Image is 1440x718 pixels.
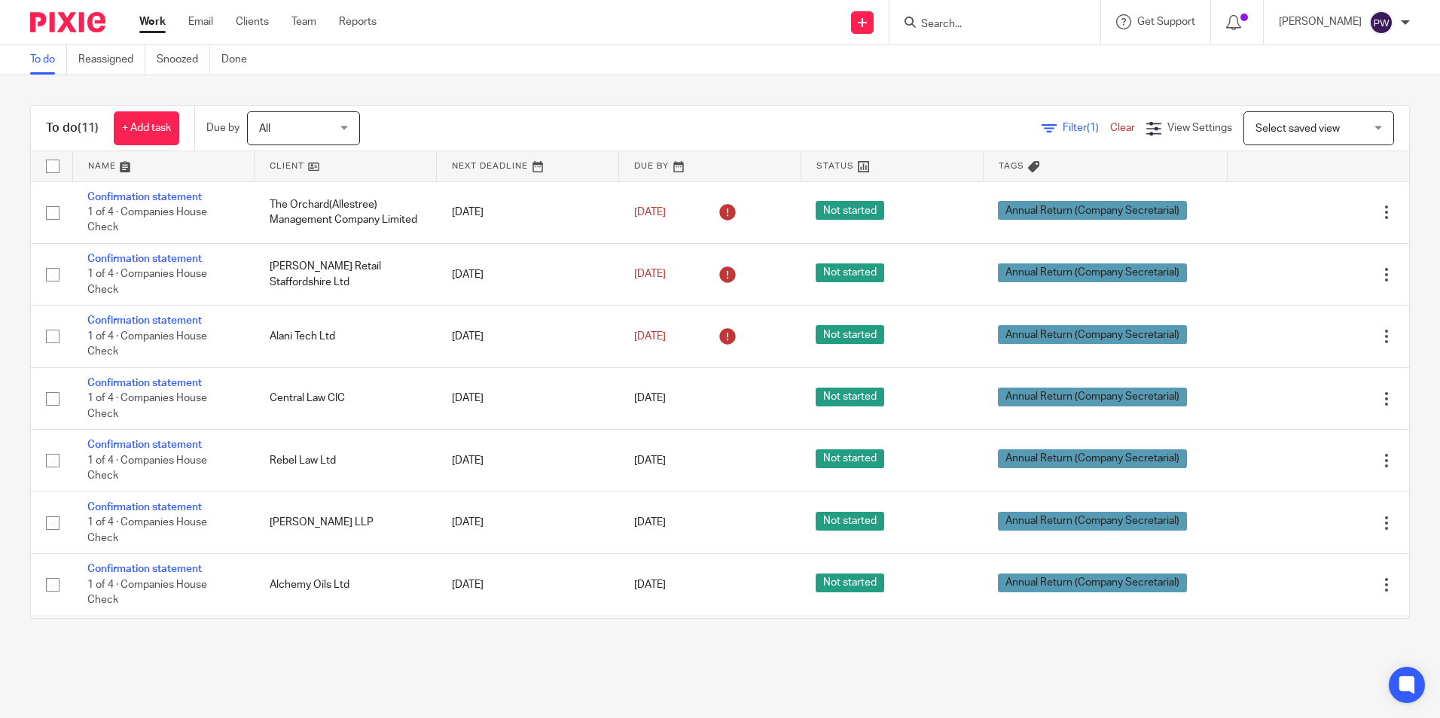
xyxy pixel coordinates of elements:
[236,14,269,29] a: Clients
[255,243,437,305] td: [PERSON_NAME] Retail Staffordshire Ltd
[634,269,666,280] span: [DATE]
[437,367,619,429] td: [DATE]
[259,123,270,134] span: All
[1167,123,1232,133] span: View Settings
[291,14,316,29] a: Team
[437,554,619,616] td: [DATE]
[998,573,1187,592] span: Annual Return (Company Secretarial)
[255,306,437,367] td: Alani Tech Ltd
[255,181,437,243] td: The Orchard(Allestree) Management Company Limited
[87,580,207,606] span: 1 of 4 · Companies House Check
[139,14,166,29] a: Work
[1063,123,1110,133] span: Filter
[206,120,239,135] p: Due by
[255,491,437,553] td: [PERSON_NAME] LLP
[46,120,99,136] h1: To do
[437,181,619,243] td: [DATE]
[634,331,666,342] span: [DATE]
[1110,123,1135,133] a: Clear
[1137,17,1195,27] span: Get Support
[816,263,884,282] span: Not started
[87,393,207,419] span: 1 of 4 · Companies House Check
[999,162,1024,170] span: Tags
[998,512,1187,531] span: Annual Return (Company Secretarial)
[634,207,666,218] span: [DATE]
[339,14,377,29] a: Reports
[437,306,619,367] td: [DATE]
[30,45,67,75] a: To do
[1255,123,1340,134] span: Select saved view
[634,394,666,404] span: [DATE]
[255,554,437,616] td: Alchemy Oils Ltd
[87,440,202,450] a: Confirmation statement
[114,111,179,145] a: + Add task
[188,14,213,29] a: Email
[920,18,1055,32] input: Search
[87,378,202,388] a: Confirmation statement
[87,315,202,326] a: Confirmation statement
[87,192,202,202] a: Confirmation statement
[87,502,202,513] a: Confirmation statement
[437,430,619,491] td: [DATE]
[816,449,884,468] span: Not started
[634,455,666,466] span: [DATE]
[816,201,884,220] span: Not started
[30,12,105,32] img: Pixie
[1369,11,1393,35] img: svg%3E
[634,580,666,590] span: [DATE]
[437,491,619,553] td: [DATE]
[998,325,1187,344] span: Annual Return (Company Secretarial)
[87,254,202,264] a: Confirmation statement
[87,207,207,233] span: 1 of 4 · Companies House Check
[255,367,437,429] td: Central Law CIC
[255,430,437,491] td: Rebel Law Ltd
[998,449,1187,468] span: Annual Return (Company Secretarial)
[816,388,884,406] span: Not started
[816,325,884,344] span: Not started
[255,616,437,677] td: Commonwealth Boxing Academy & Suite Ltd
[87,564,202,574] a: Confirmation statement
[1087,123,1099,133] span: (1)
[816,512,884,531] span: Not started
[998,263,1187,282] span: Annual Return (Company Secretarial)
[87,331,207,357] span: 1 of 4 · Companies House Check
[634,518,666,528] span: [DATE]
[87,455,207,482] span: 1 of 4 · Companies House Check
[157,45,210,75] a: Snoozed
[998,388,1187,406] span: Annual Return (Company Secretarial)
[221,45,258,75] a: Done
[816,573,884,592] span: Not started
[87,269,207,296] span: 1 of 4 · Companies House Check
[78,122,99,134] span: (11)
[998,201,1187,220] span: Annual Return (Company Secretarial)
[437,243,619,305] td: [DATE]
[87,517,207,543] span: 1 of 4 · Companies House Check
[78,45,145,75] a: Reassigned
[1279,14,1362,29] p: [PERSON_NAME]
[437,616,619,677] td: [DATE]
